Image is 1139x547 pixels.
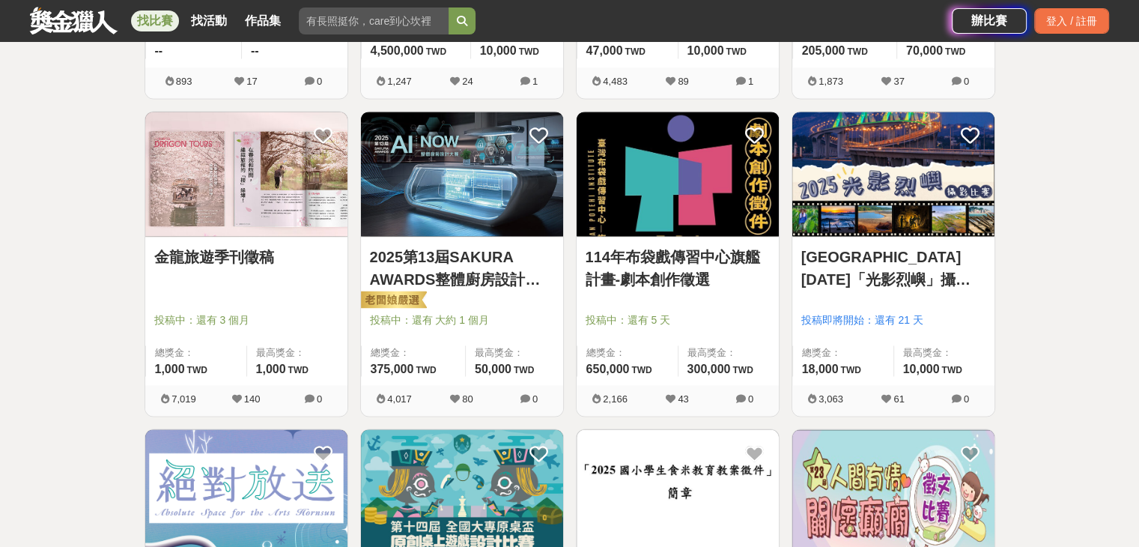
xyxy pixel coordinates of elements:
[185,10,233,31] a: 找活動
[687,345,770,360] span: 最高獎金：
[687,44,724,57] span: 10,000
[361,112,563,237] img: Cover Image
[256,345,338,360] span: 最高獎金：
[726,46,746,57] span: TWD
[732,365,753,375] span: TWD
[131,10,179,31] a: 找比賽
[903,363,940,375] span: 10,000
[299,7,449,34] input: 有長照挺你，care到心坎裡！青春出手，拍出照顧 影音徵件活動
[631,365,651,375] span: TWD
[532,393,538,405] span: 0
[801,246,985,291] a: [GEOGRAPHIC_DATA][DATE]「光影烈嶼」攝影比賽
[387,76,412,87] span: 1,247
[480,44,517,57] span: 10,000
[317,393,322,405] span: 0
[371,345,456,360] span: 總獎金：
[475,363,511,375] span: 50,000
[687,363,731,375] span: 300,000
[187,365,207,375] span: TWD
[906,44,943,57] span: 70,000
[748,76,753,87] span: 1
[964,393,969,405] span: 0
[840,365,860,375] span: TWD
[154,312,338,328] span: 投稿中：還有 3 個月
[532,76,538,87] span: 1
[603,393,628,405] span: 2,166
[603,76,628,87] span: 4,483
[847,46,867,57] span: TWD
[475,345,554,360] span: 最高獎金：
[514,365,534,375] span: TWD
[239,10,287,31] a: 作品集
[964,76,969,87] span: 0
[171,393,196,405] span: 7,019
[426,46,446,57] span: TWD
[256,363,286,375] span: 1,000
[893,76,904,87] span: 37
[371,44,424,57] span: 4,500,000
[1034,8,1109,34] div: 登入 / 註冊
[893,393,904,405] span: 61
[802,363,839,375] span: 18,000
[244,393,261,405] span: 140
[288,365,309,375] span: TWD
[802,345,884,360] span: 總獎金：
[678,393,688,405] span: 43
[748,393,753,405] span: 0
[625,46,645,57] span: TWD
[577,112,779,237] img: Cover Image
[462,76,473,87] span: 24
[519,46,539,57] span: TWD
[251,44,259,57] span: --
[371,363,414,375] span: 375,000
[462,393,473,405] span: 80
[317,76,322,87] span: 0
[952,8,1027,34] a: 辦比賽
[792,112,994,237] img: Cover Image
[801,312,985,328] span: 投稿即將開始：還有 21 天
[176,76,192,87] span: 893
[802,44,845,57] span: 205,000
[145,112,347,237] img: Cover Image
[155,363,185,375] span: 1,000
[586,345,669,360] span: 總獎金：
[941,365,962,375] span: TWD
[818,393,843,405] span: 3,063
[358,290,427,311] img: 老闆娘嚴選
[246,76,257,87] span: 17
[155,44,163,57] span: --
[155,345,237,360] span: 總獎金：
[818,76,843,87] span: 1,873
[370,312,554,328] span: 投稿中：還有 大約 1 個月
[586,44,623,57] span: 47,000
[387,393,412,405] span: 4,017
[416,365,436,375] span: TWD
[586,363,630,375] span: 650,000
[370,246,554,291] a: 2025第13屆SAKURA AWARDS整體廚房設計大賽
[154,246,338,268] a: 金龍旅遊季刊徵稿
[586,312,770,328] span: 投稿中：還有 5 天
[586,246,770,291] a: 114年布袋戲傳習中心旗艦計畫-劇本創作徵選
[678,76,688,87] span: 89
[945,46,965,57] span: TWD
[903,345,985,360] span: 最高獎金：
